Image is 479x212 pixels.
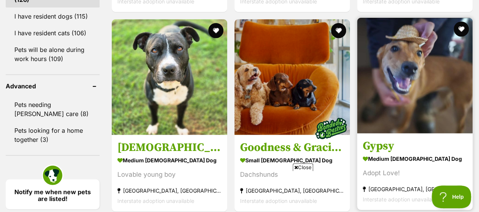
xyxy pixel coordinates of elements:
[6,83,100,90] header: Advanced
[6,122,100,148] a: Pets looking for a home together (3)
[56,174,423,208] iframe: Advertisement
[55,0,60,6] img: adc.png
[117,155,222,166] strong: medium [DEMOGRAPHIC_DATA] Dog
[312,110,350,148] img: bonded besties
[117,170,222,180] div: Lovable young boy
[234,19,350,135] img: Goodness & Gracious - Dachshund (Miniature Smooth Haired) Dog
[112,19,227,135] img: Buddha - Staffordshire Bull Terrier Dog
[6,97,100,122] a: Pets needing [PERSON_NAME] care (8)
[363,168,467,178] div: Adopt Love!
[6,179,100,209] a: Notify me when new pets are listed!
[240,140,344,155] h3: Goodness & Gracious
[1,1,7,7] img: consumer-privacy-logo.png
[432,185,471,208] iframe: Help Scout Beacon - Open
[293,163,313,171] span: Close
[208,23,223,38] button: favourite
[331,23,346,38] button: favourite
[240,170,344,180] div: Dachshunds
[6,8,100,24] a: I have resident dogs (115)
[363,139,467,153] h3: Gypsy
[363,153,467,164] strong: medium [DEMOGRAPHIC_DATA] Dog
[357,18,473,133] img: Gypsy - Mixed breed Dog
[6,25,100,41] a: I have resident cats (106)
[454,22,469,37] button: favourite
[240,155,344,166] strong: small [DEMOGRAPHIC_DATA] Dog
[6,42,100,67] a: Pets will be alone during work hours (109)
[117,140,222,155] h3: [DEMOGRAPHIC_DATA]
